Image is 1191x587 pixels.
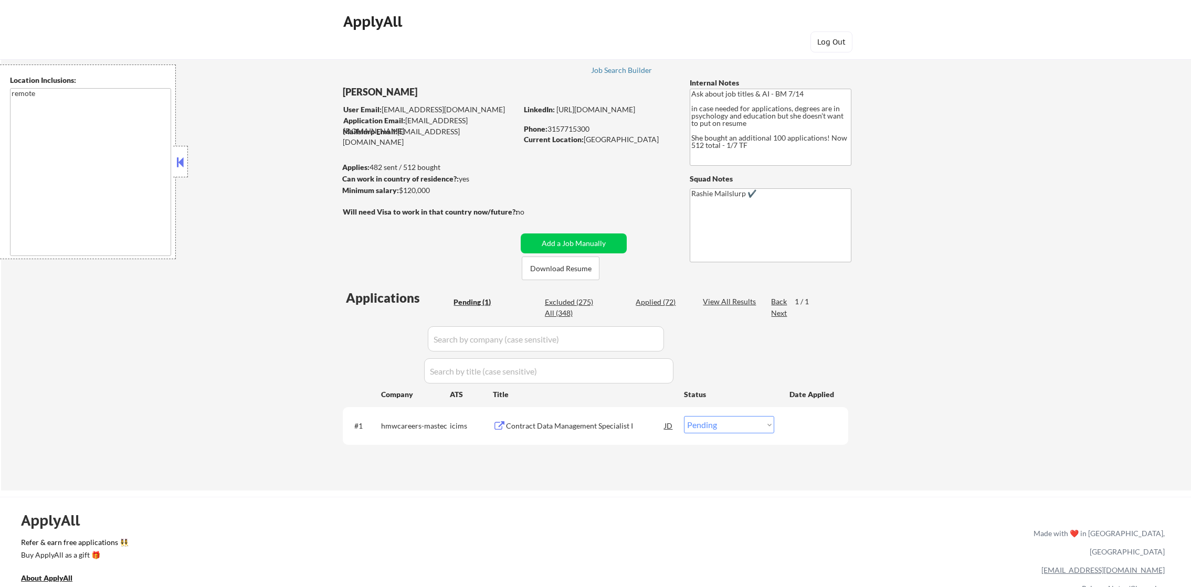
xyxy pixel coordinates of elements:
a: [URL][DOMAIN_NAME] [556,105,635,114]
div: [EMAIL_ADDRESS][DOMAIN_NAME] [343,126,517,147]
div: Job Search Builder [591,67,652,74]
div: [PERSON_NAME] [343,86,558,99]
strong: Minimum salary: [342,186,399,195]
div: Buy ApplyAll as a gift 🎁 [21,551,126,559]
div: ApplyAll [21,511,92,529]
div: 482 sent / 512 bought [342,162,517,173]
input: Search by title (case sensitive) [424,358,673,383]
div: Status [684,385,774,403]
a: [EMAIL_ADDRESS][DOMAIN_NAME] [1041,565,1165,574]
div: Excluded (275) [545,297,597,307]
u: About ApplyAll [21,573,72,582]
div: [EMAIL_ADDRESS][DOMAIN_NAME] [343,104,517,115]
a: Refer & earn free applications 👯‍♀️ [21,539,814,550]
div: Contract Data Management Specialist I [506,421,665,431]
div: Back [771,296,788,307]
strong: Current Location: [524,135,584,144]
div: JD [663,416,674,435]
div: [EMAIL_ADDRESS][DOMAIN_NAME] [343,115,517,136]
strong: LinkedIn: [524,105,555,114]
strong: Phone: [524,124,547,133]
div: Applied (72) [636,297,688,307]
strong: Can work in country of residence?: [342,174,459,183]
div: Location Inclusions: [10,75,172,86]
div: View All Results [703,296,759,307]
input: Search by company (case sensitive) [428,326,664,351]
strong: User Email: [343,105,382,114]
div: #1 [354,421,373,431]
div: Next [771,308,788,318]
div: Squad Notes [690,174,851,184]
div: [GEOGRAPHIC_DATA] [524,134,672,145]
button: Log Out [810,31,852,52]
div: yes [342,174,514,184]
div: $120,000 [342,185,517,196]
div: hmwcareers-mastec [381,421,450,431]
a: Buy ApplyAll as a gift 🎁 [21,550,126,563]
div: Applications [346,292,450,304]
a: Job Search Builder [591,66,652,77]
div: icims [450,421,493,431]
div: All (348) [545,308,597,318]
div: ApplyAll [343,13,405,30]
div: Internal Notes [690,78,851,88]
button: Download Resume [522,257,599,280]
div: ATS [450,389,493,400]
div: no [516,207,546,217]
div: Pending (1) [454,297,506,307]
div: Made with ❤️ in [GEOGRAPHIC_DATA], [GEOGRAPHIC_DATA] [1029,524,1165,561]
div: 1 / 1 [795,296,819,307]
strong: Mailslurp Email: [343,127,397,136]
strong: Applies: [342,163,370,172]
strong: Application Email: [343,116,405,125]
div: Title [493,389,674,400]
strong: Will need Visa to work in that country now/future?: [343,207,518,216]
a: About ApplyAll [21,573,87,586]
div: Company [381,389,450,400]
button: Add a Job Manually [521,233,627,253]
div: 3157715300 [524,124,672,134]
div: Date Applied [789,389,836,400]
